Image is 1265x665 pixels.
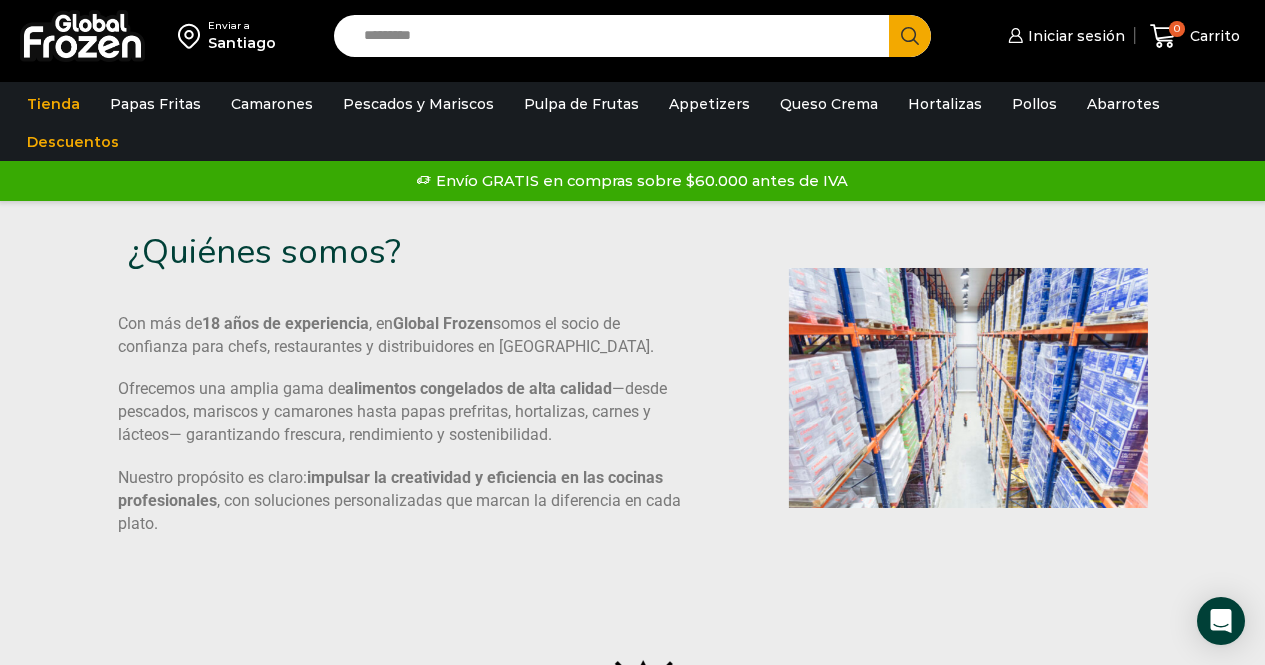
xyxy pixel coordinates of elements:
[17,85,90,123] a: Tienda
[221,85,323,123] a: Camarones
[118,313,686,359] p: Con más de , en somos el socio de confianza para chefs, restaurantes y distribuidores en [GEOGRAP...
[898,85,992,123] a: Hortalizas
[118,378,686,447] p: Ofrecemos una amplia gama de —desde pescados, mariscos y camarones hasta papas prefritas, hortali...
[208,19,276,33] div: Enviar a
[202,314,369,333] b: 18 años de experiencia
[1197,597,1245,645] div: Open Intercom Messenger
[17,123,129,161] a: Descuentos
[1169,21,1185,37] span: 0
[770,85,888,123] a: Queso Crema
[889,15,931,57] button: Search button
[1077,85,1170,123] a: Abarrotes
[1002,85,1067,123] a: Pollos
[178,19,208,53] img: address-field-icon.svg
[1023,26,1125,46] span: Iniciar sesión
[118,468,663,510] b: impulsar la creatividad y eficiencia en las cocinas profesionales
[345,379,612,398] b: alimentos congelados de alta calidad
[1003,16,1125,56] a: Iniciar sesión
[208,33,276,53] div: Santiago
[1185,26,1240,46] span: Carrito
[1145,13,1245,60] a: 0 Carrito
[659,85,760,123] a: Appetizers
[514,85,649,123] a: Pulpa de Frutas
[128,231,612,273] h3: ¿Quiénes somos?
[100,85,211,123] a: Papas Fritas
[393,314,493,333] b: Global Frozen
[118,467,686,536] p: Nuestro propósito es claro: , con soluciones personalizadas que marcan la diferencia en cada plato.
[333,85,504,123] a: Pescados y Mariscos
